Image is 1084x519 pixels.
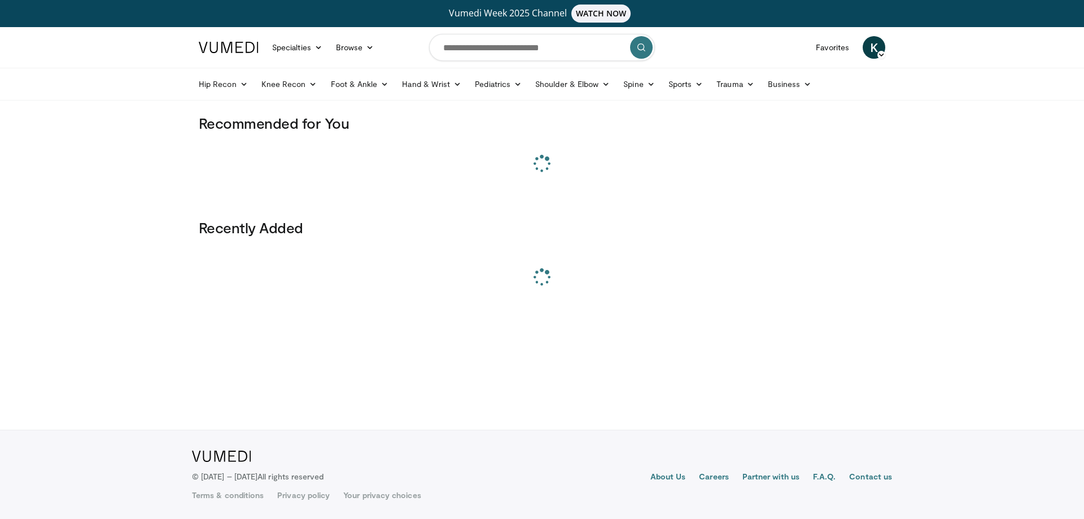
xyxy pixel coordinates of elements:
a: Knee Recon [255,73,324,95]
a: Foot & Ankle [324,73,396,95]
span: All rights reserved [257,472,324,481]
h3: Recently Added [199,219,885,237]
a: Careers [699,471,729,485]
a: Specialties [265,36,329,59]
a: Shoulder & Elbow [528,73,617,95]
span: WATCH NOW [571,5,631,23]
a: Partner with us [742,471,799,485]
a: About Us [650,471,686,485]
a: F.A.Q. [813,471,836,485]
a: Sports [662,73,710,95]
a: Pediatrics [468,73,528,95]
a: Hip Recon [192,73,255,95]
a: Vumedi Week 2025 ChannelWATCH NOW [200,5,884,23]
a: Spine [617,73,661,95]
a: Browse [329,36,381,59]
h3: Recommended for You [199,114,885,132]
a: Contact us [849,471,892,485]
a: Your privacy choices [343,490,421,501]
a: K [863,36,885,59]
input: Search topics, interventions [429,34,655,61]
a: Trauma [710,73,761,95]
a: Favorites [809,36,856,59]
img: VuMedi Logo [192,451,251,462]
a: Terms & conditions [192,490,264,501]
p: © [DATE] – [DATE] [192,471,324,482]
a: Privacy policy [277,490,330,501]
a: Hand & Wrist [395,73,468,95]
img: VuMedi Logo [199,42,259,53]
a: Business [761,73,819,95]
